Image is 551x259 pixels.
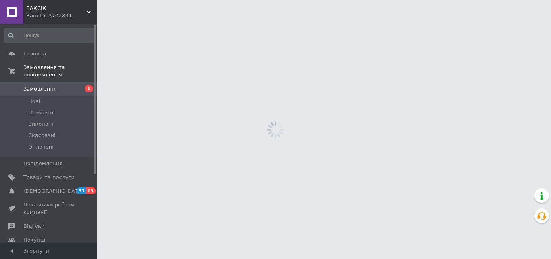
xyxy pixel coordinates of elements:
span: Покупці [23,236,45,244]
span: Замовлення [23,85,57,93]
span: Товари та послуги [23,174,75,181]
span: Прийняті [28,109,53,116]
span: Замовлення та повідомлення [23,64,97,78]
span: БАКСІК [26,5,87,12]
div: Ваш ID: 3702831 [26,12,97,19]
span: [DEMOGRAPHIC_DATA] [23,187,83,195]
span: Скасовані [28,132,56,139]
span: Виконані [28,120,53,128]
span: Повідомлення [23,160,63,167]
span: 1 [85,85,93,92]
span: Нові [28,98,40,105]
input: Пошук [4,28,95,43]
span: Показники роботи компанії [23,201,75,216]
span: 13 [86,187,95,194]
span: Відгуки [23,223,44,230]
span: Оплачені [28,143,54,151]
span: Головна [23,50,46,57]
span: 31 [77,187,86,194]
